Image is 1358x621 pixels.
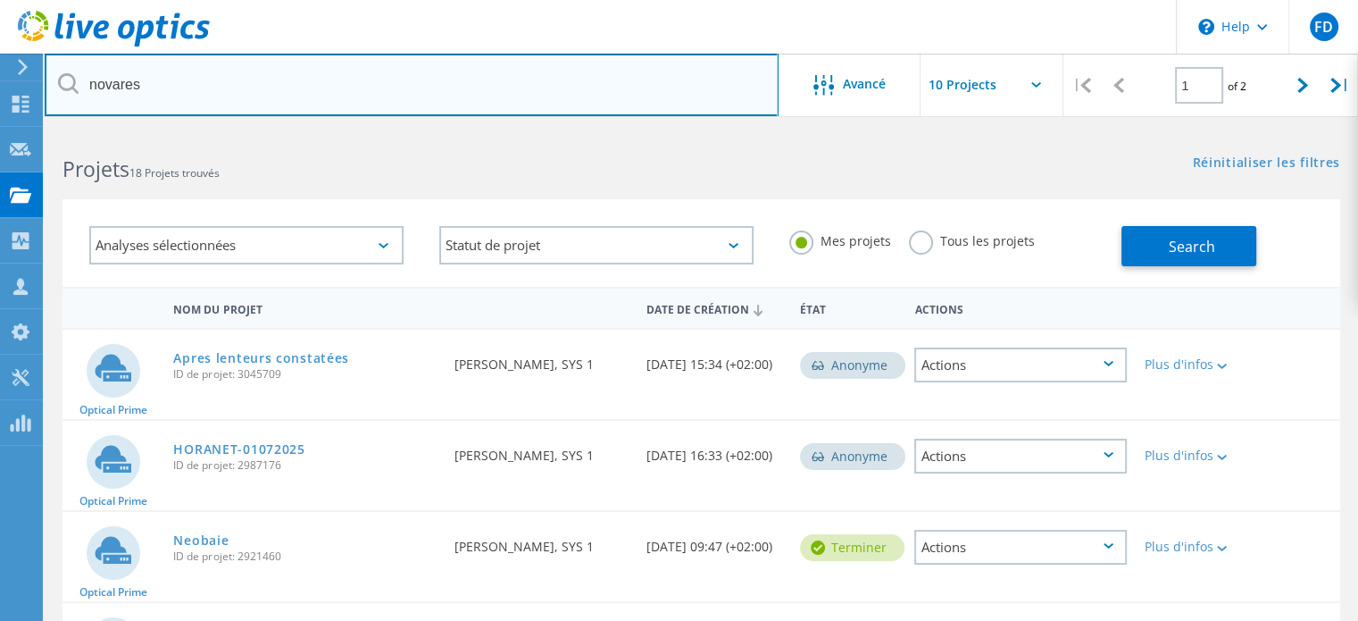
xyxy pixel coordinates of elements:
span: Optical Prime [79,587,147,598]
div: Nom du projet [164,291,446,324]
div: | [1321,54,1358,117]
div: Actions [905,291,1136,324]
div: Actions [914,439,1127,474]
button: Search [1121,226,1256,266]
div: [DATE] 16:33 (+02:00) [637,421,791,480]
div: Actions [914,348,1127,382]
div: Anonyme [800,443,905,470]
a: Apres lenteurs constatées [173,352,349,365]
span: ID de projet: 2921460 [173,551,437,562]
div: Terminer [800,534,904,561]
div: Plus d'infos [1145,358,1229,371]
span: ID de projet: 3045709 [173,369,437,380]
div: | [1063,54,1100,117]
b: Projets [62,155,129,183]
div: Analyses sélectionnées [89,226,404,264]
input: Rechercher des projets par nom, propriétaire, ID, société, etc. [45,54,779,116]
span: ID de projet: 2987176 [173,460,437,471]
div: Plus d'infos [1145,541,1229,553]
span: 18 Projets trouvés [129,165,220,180]
div: [PERSON_NAME], SYS 1 [446,421,637,480]
div: État [791,291,906,324]
a: HORANET-01072025 [173,443,304,456]
span: Avancé [843,78,886,90]
div: Actions [914,530,1127,565]
div: [PERSON_NAME], SYS 1 [446,330,637,389]
a: Neobaie [173,534,229,547]
span: Optical Prime [79,405,147,415]
div: [DATE] 15:34 (+02:00) [637,330,791,389]
label: Mes projets [789,231,891,248]
span: Search [1169,237,1215,256]
div: Date de création [637,291,791,325]
a: Live Optics Dashboard [18,38,210,50]
div: [PERSON_NAME], SYS 1 [446,512,637,571]
label: Tous les projets [909,231,1035,248]
span: Optical Prime [79,496,147,507]
div: Statut de projet [439,226,754,264]
svg: \n [1198,19,1214,35]
div: [DATE] 09:47 (+02:00) [637,512,791,571]
div: Anonyme [800,352,905,379]
span: FD [1314,20,1333,34]
span: of 2 [1228,79,1246,94]
a: Réinitialiser les filtres [1192,156,1340,172]
div: Plus d'infos [1145,449,1229,462]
